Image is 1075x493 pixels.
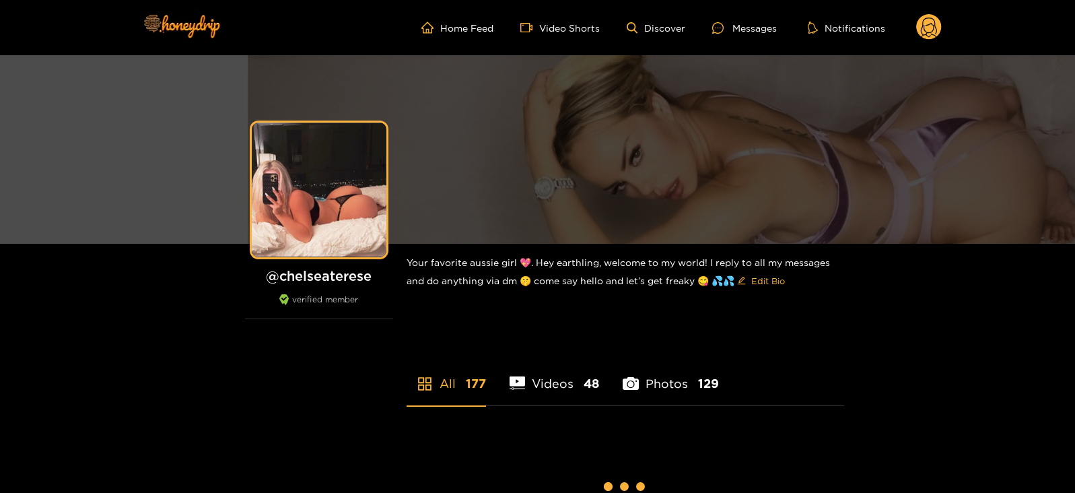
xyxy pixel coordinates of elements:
li: Photos [623,345,719,405]
div: Your favorite aussie girl 💖. Hey earthling, welcome to my world! I reply to all my messages and d... [407,244,844,302]
button: Notifications [804,21,889,34]
span: home [421,22,440,34]
span: edit [737,276,746,286]
span: video-camera [520,22,539,34]
span: 129 [698,375,719,392]
h1: @ chelseaterese [245,267,393,284]
span: Edit Bio [751,274,785,288]
button: editEdit Bio [734,270,788,292]
div: verified member [245,294,393,319]
span: appstore [417,376,433,392]
a: Home Feed [421,22,493,34]
div: Messages [712,20,777,36]
a: Video Shorts [520,22,600,34]
li: Videos [510,345,600,405]
span: 177 [466,375,486,392]
span: 48 [584,375,599,392]
li: All [407,345,486,405]
a: Discover [627,22,685,34]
